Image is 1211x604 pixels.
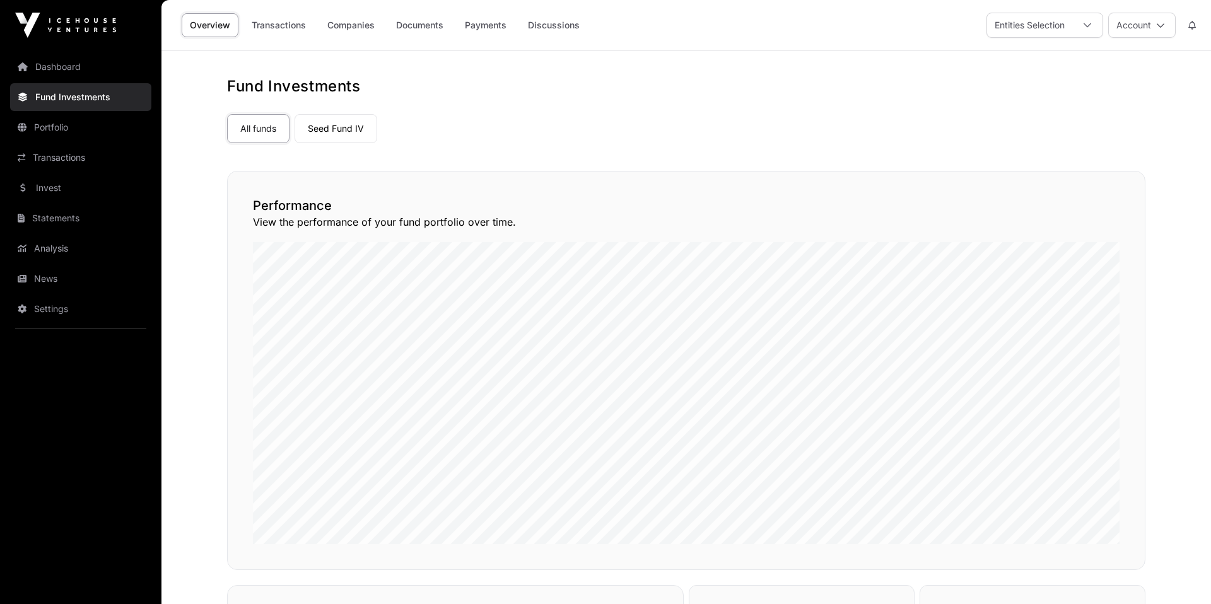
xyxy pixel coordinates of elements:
a: Payments [457,13,515,37]
a: Settings [10,295,151,323]
a: Analysis [10,235,151,262]
div: Entities Selection [987,13,1072,37]
a: Dashboard [10,53,151,81]
a: Companies [319,13,383,37]
a: Documents [388,13,452,37]
a: Seed Fund IV [295,114,377,143]
a: All funds [227,114,290,143]
a: Transactions [10,144,151,171]
a: Transactions [243,13,314,37]
a: Invest [10,174,151,202]
a: Discussions [520,13,588,37]
a: Statements [10,204,151,232]
h1: Fund Investments [227,76,1145,96]
iframe: Chat Widget [1148,543,1211,604]
a: Fund Investments [10,83,151,111]
p: View the performance of your fund portfolio over time. [253,214,1120,229]
h2: Performance [253,197,1120,214]
a: Portfolio [10,113,151,141]
img: Icehouse Ventures Logo [15,13,116,38]
button: Account [1108,13,1176,38]
a: News [10,265,151,293]
a: Overview [182,13,238,37]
